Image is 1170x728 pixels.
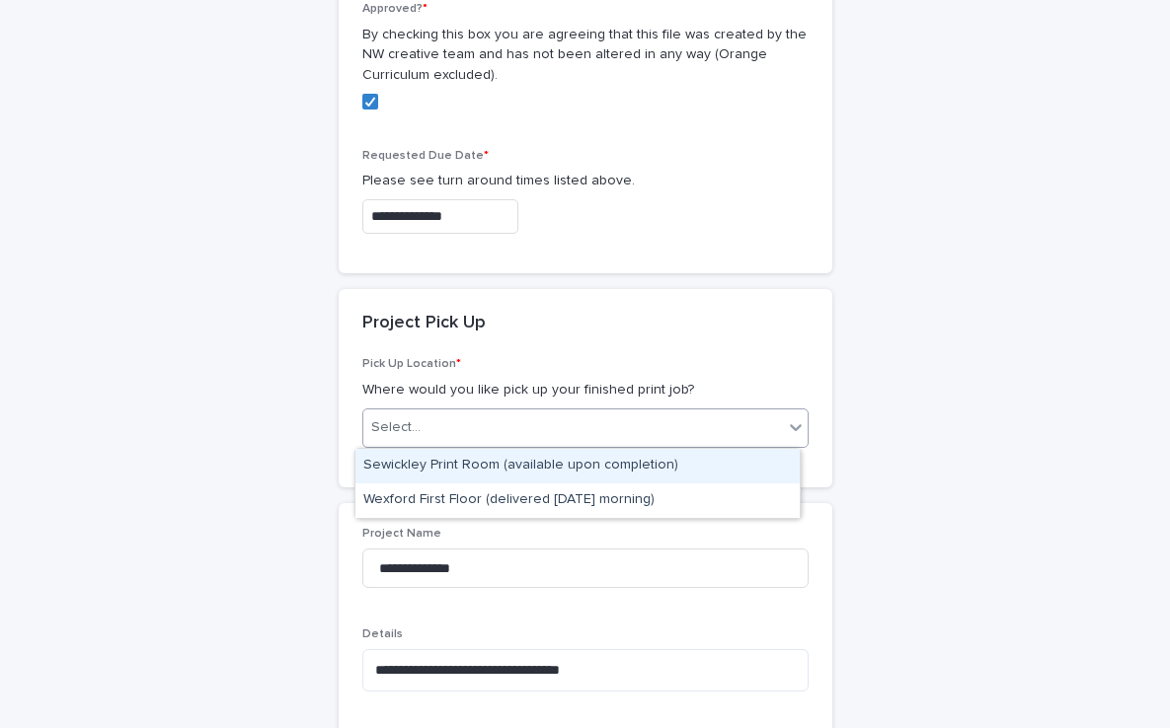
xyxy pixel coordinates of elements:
h2: Project Pick Up [362,313,486,334]
span: Approved? [362,3,428,15]
span: Project Name [362,528,441,540]
p: Where would you like pick up your finished print job? [362,380,809,400]
div: Wexford First Floor (delivered Wednesday morning) [355,483,800,518]
span: Requested Due Date [362,150,489,162]
div: Select... [371,417,421,438]
div: Sewickley Print Room (available upon completion) [355,449,800,483]
p: By checking this box you are agreeing that this file was created by the NW creative team and has ... [362,25,809,86]
span: Pick Up Location [362,358,461,370]
span: Details [362,628,403,640]
p: Please see turn around times listed above. [362,171,809,191]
